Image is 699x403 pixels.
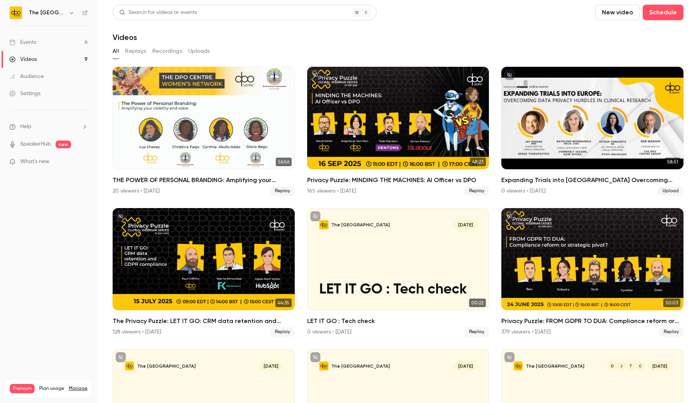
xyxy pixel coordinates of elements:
[607,361,617,371] div: D
[658,186,683,196] span: Upload
[635,361,645,371] div: C
[464,186,489,196] span: Replay
[310,70,320,80] button: unpublished
[331,363,390,369] p: The [GEOGRAPHIC_DATA]
[504,70,515,80] button: unpublished
[643,5,683,20] button: Schedule
[276,158,292,166] span: 56:56
[307,316,489,326] h2: LET IT GO : Tech check
[307,67,489,196] a: 48:23Privacy Puzzle: MINDING THE MACHINES: AI Officer vs DPO165 viewers • [DATE]Replay
[514,361,523,370] img: DPO Centre - Privacy Puzzle - TEST 1
[152,45,182,57] button: Recordings
[116,352,126,362] button: unpublished
[319,361,328,370] img: Test for swear words
[78,158,88,165] iframe: Noticeable Trigger
[307,187,356,195] div: 165 viewers • [DATE]
[501,328,551,336] div: 379 viewers • [DATE]
[270,327,295,337] span: Replay
[665,158,680,166] span: 58:51
[470,158,486,166] span: 48:23
[504,211,515,221] button: unpublished
[188,45,210,57] button: Uploads
[56,141,71,148] span: new
[501,67,683,196] li: Expanding Trials into Europe Overcoming Data Privacy Hurdles in Clinical Research
[10,7,22,19] img: The DPO Centre
[20,123,31,131] span: Help
[113,175,295,185] h2: THE POWER OF PERSONAL BRANDING: Amplifying your visibility invoice
[307,328,351,336] div: 0 viewers • [DATE]
[113,328,161,336] div: 128 viewers • [DATE]
[501,208,683,337] li: Privacy Puzzle: FROM GDPR TO DUA: Compliance reform or strategic pivot?
[454,220,476,229] span: [DATE]
[659,327,683,337] span: Replay
[69,386,87,392] a: Manage
[113,316,295,326] h2: The Privacy Puzzle: LET IT GO: CRM data retention and GDPR compliance
[20,140,51,148] a: SpeakerHub
[310,211,320,221] button: unpublished
[307,208,489,337] a: LET IT GO : Tech check The [GEOGRAPHIC_DATA][DATE]LET IT GO : Tech check00:22LET IT GO : Tech che...
[113,208,295,337] a: 44:35The Privacy Puzzle: LET IT GO: CRM data retention and GDPR compliance128 viewers • [DATE]Replay
[307,208,489,337] li: LET IT GO : Tech check
[10,384,35,393] span: Premium
[20,158,49,166] span: What's new
[319,220,328,229] img: LET IT GO : Tech check
[113,187,160,195] div: 20 viewers • [DATE]
[501,67,683,196] a: 58:51Expanding Trials into [GEOGRAPHIC_DATA] Overcoming Data Privacy Hurdles in Clinical Research...
[116,211,126,221] button: unpublished
[39,386,64,392] span: Plan usage
[9,56,37,63] div: Videos
[501,208,683,337] a: 50:03Privacy Puzzle: FROM GDPR TO DUA: Compliance reform or strategic pivot?379 viewers • [DATE]R...
[113,5,683,398] section: Videos
[9,38,36,46] div: Events
[319,281,476,298] p: LET IT GO : Tech check
[616,361,627,371] div: J
[331,222,390,228] p: The [GEOGRAPHIC_DATA]
[526,363,584,369] p: The [GEOGRAPHIC_DATA]
[454,361,476,370] span: [DATE]
[113,33,137,42] h1: Videos
[504,352,515,362] button: unpublished
[137,363,196,369] p: The [GEOGRAPHIC_DATA]
[626,361,636,371] div: T
[125,361,134,370] img: TEST: DUA
[119,9,197,17] div: Search for videos or events
[595,5,640,20] button: New video
[501,187,546,195] div: 0 viewers • [DATE]
[260,361,282,370] span: [DATE]
[464,327,489,337] span: Replay
[469,299,486,307] span: 00:22
[501,175,683,185] h2: Expanding Trials into [GEOGRAPHIC_DATA] Overcoming Data Privacy Hurdles in Clinical Research
[501,316,683,326] h2: Privacy Puzzle: FROM GDPR TO DUA: Compliance reform or strategic pivot?
[307,175,489,185] h2: Privacy Puzzle: MINDING THE MACHINES: AI Officer vs DPO
[113,45,119,57] button: All
[113,67,295,196] li: THE POWER OF PERSONAL BRANDING: Amplifying your visibility invoice
[116,70,126,80] button: unpublished
[663,299,680,307] span: 50:03
[125,45,146,57] button: Replays
[275,299,292,307] span: 44:35
[113,208,295,337] li: The Privacy Puzzle: LET IT GO: CRM data retention and GDPR compliance
[649,361,671,370] span: [DATE]
[113,67,295,196] a: 56:56THE POWER OF PERSONAL BRANDING: Amplifying your visibility invoice20 viewers • [DATE]Replay
[9,73,44,80] div: Audience
[29,9,65,17] h6: The [GEOGRAPHIC_DATA]
[307,67,489,196] li: Privacy Puzzle: MINDING THE MACHINES: AI Officer vs DPO
[9,90,40,97] div: Settings
[310,352,320,362] button: unpublished
[9,123,88,131] li: help-dropdown-opener
[270,186,295,196] span: Replay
